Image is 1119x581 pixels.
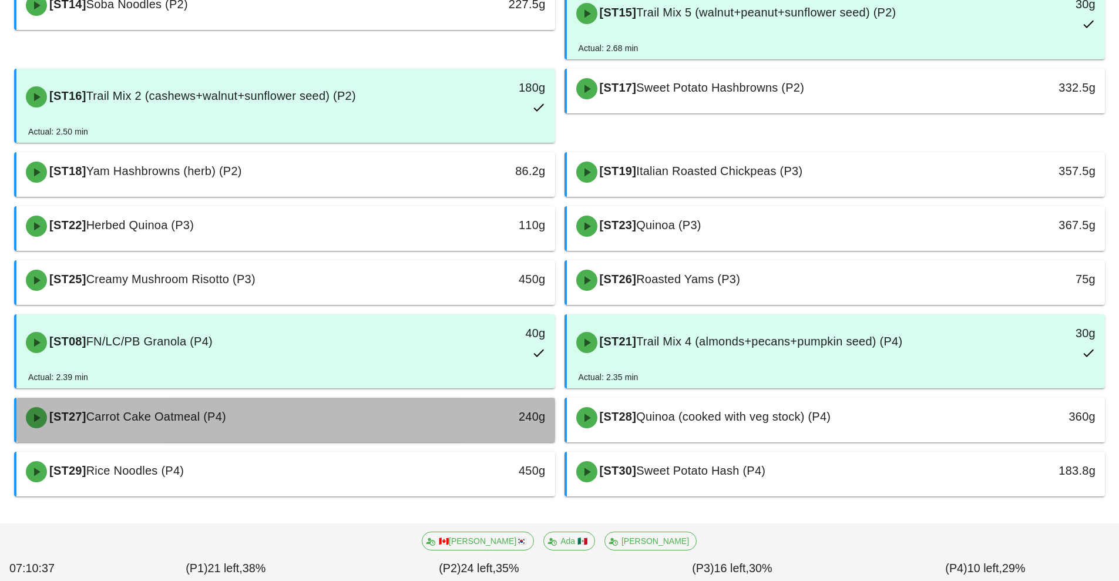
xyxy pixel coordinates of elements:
[47,335,86,348] span: [ST08]
[86,89,356,102] span: Trail Mix 2 (cashews+walnut+sunflower seed) (P2)
[597,164,637,177] span: [ST19]
[86,335,213,348] span: FN/LC/PB Granola (P4)
[967,562,1002,575] span: 10 left,
[47,410,86,423] span: [ST27]
[636,81,804,94] span: Sweet Potato Hashbrowns (P2)
[47,89,86,102] span: [ST16]
[597,6,637,19] span: [ST15]
[99,558,352,580] div: (P1) 38%
[86,164,242,177] span: Yam Hashbrowns (herb) (P2)
[47,464,86,477] span: [ST29]
[597,410,637,423] span: [ST28]
[976,407,1096,426] div: 360g
[636,410,831,423] span: Quinoa (cooked with veg stock) (P4)
[976,78,1096,97] div: 332.5g
[429,532,526,550] span: 🇨🇦[PERSON_NAME]🇰🇷
[636,164,802,177] span: Italian Roasted Chickpeas (P3)
[28,125,88,138] div: Actual: 2.50 min
[86,219,194,231] span: Herbed Quinoa (P3)
[47,273,86,286] span: [ST25]
[426,461,545,480] div: 450g
[207,562,242,575] span: 21 left,
[976,162,1096,180] div: 357.5g
[597,335,637,348] span: [ST21]
[597,81,637,94] span: [ST17]
[636,335,902,348] span: Trail Mix 4 (almonds+pecans+pumpkin seed) (P4)
[47,164,86,177] span: [ST18]
[714,562,749,575] span: 16 left,
[552,532,588,550] span: Ada 🇲🇽
[426,216,545,234] div: 110g
[579,42,639,55] div: Actual: 2.68 min
[86,464,184,477] span: Rice Noodles (P4)
[636,219,701,231] span: Quinoa (P3)
[597,273,637,286] span: [ST26]
[426,324,545,342] div: 40g
[612,532,689,550] span: [PERSON_NAME]
[7,558,99,580] div: 07:10:37
[636,6,896,19] span: Trail Mix 5 (walnut+peanut+sunflower seed) (P2)
[976,216,1096,234] div: 367.5g
[86,410,226,423] span: Carrot Cake Oatmeal (P4)
[28,371,88,384] div: Actual: 2.39 min
[976,461,1096,480] div: 183.8g
[606,558,859,580] div: (P3) 30%
[86,273,256,286] span: Creamy Mushroom Risotto (P3)
[352,558,606,580] div: (P2) 35%
[859,558,1112,580] div: (P4) 29%
[47,219,86,231] span: [ST22]
[426,78,545,97] div: 180g
[579,371,639,384] div: Actual: 2.35 min
[636,464,765,477] span: Sweet Potato Hash (P4)
[597,464,637,477] span: [ST30]
[426,407,545,426] div: 240g
[976,270,1096,288] div: 75g
[636,273,740,286] span: Roasted Yams (P3)
[461,562,496,575] span: 24 left,
[426,270,545,288] div: 450g
[597,219,637,231] span: [ST23]
[426,162,545,180] div: 86.2g
[976,324,1096,342] div: 30g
